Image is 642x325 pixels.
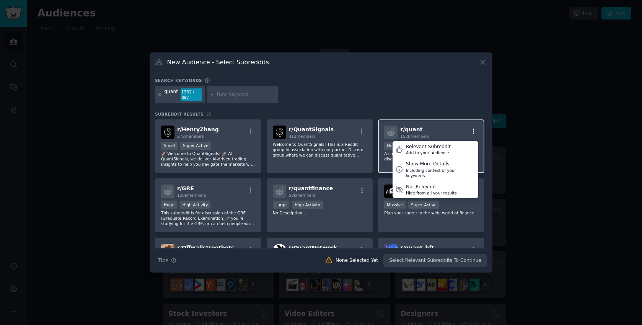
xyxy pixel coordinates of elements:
[406,168,476,178] div: Including context of your keywords
[384,201,406,209] div: Massive
[406,161,476,168] div: Show More Details
[155,111,204,117] span: Subreddit Results
[273,126,286,139] img: QuantSignals
[177,126,219,132] span: r/ HenryZhang
[273,142,367,158] p: Welcome to QuantSignals! This is a Reddit group in association with our partner Discord group whe...
[167,58,269,66] h3: New Audience - Select Subreddits
[161,142,178,150] div: Small
[289,185,333,191] span: r/ quantfinance
[180,142,211,150] div: Super Active
[273,244,286,257] img: QuantNetwork
[336,257,378,264] div: None Selected Yet
[161,151,255,167] p: 🚀 Welcome to QuantSignals! 🚀 At QuantSignals, we deliver AI-driven trading insights to help you n...
[289,193,315,198] span: 50k members
[161,126,174,139] img: HenryZhang
[408,201,439,209] div: Super Active
[155,254,179,267] button: Tips
[181,88,202,101] div: 1382 / day
[206,112,212,116] span: 25
[165,88,178,101] div: quant
[292,201,323,209] div: High Activity
[406,144,451,150] div: Relevant Subreddit
[155,78,202,83] h3: Search keywords
[177,245,234,251] span: r/ Offwallstreetbets
[406,190,457,196] div: Hide from all your results
[273,210,367,216] p: No Description...
[384,185,398,198] img: FinancialCareers
[400,134,429,139] span: 152k members
[177,193,206,198] span: 120k members
[406,150,451,155] div: Add to your audience
[273,201,290,209] div: Large
[289,134,316,139] span: 412 members
[384,142,400,150] div: Huge
[177,185,194,191] span: r/ GRE
[406,184,457,191] div: Not Relevant
[161,244,174,257] img: Offwallstreetbets
[217,91,275,98] input: New Keyword
[289,245,337,251] span: r/ QuantNetwork
[161,210,255,226] p: This subreddit is for discussion of the GRE (Graduate Record Examination). If you're studying for...
[400,126,422,132] span: r/ quant
[161,201,177,209] div: Huge
[384,244,398,257] img: quant_hft
[177,134,204,139] span: 272 members
[289,126,334,132] span: r/ QuantSignals
[158,256,168,265] span: Tips
[400,245,434,251] span: r/ quant_hft
[384,210,478,216] p: Plan your career in the wide world of finance.
[384,151,478,162] p: A subreddit for the quantitative finance: discussions, resources and research.
[180,201,211,209] div: High Activity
